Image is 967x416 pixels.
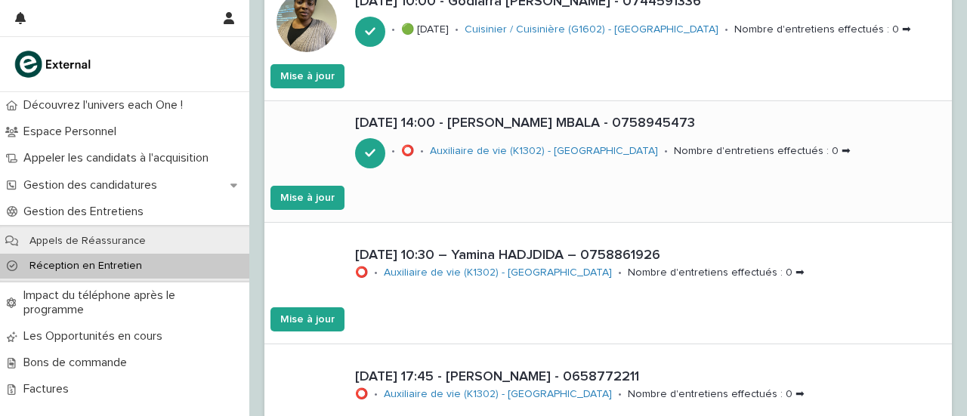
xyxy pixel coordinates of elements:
[391,24,395,35] font: •
[455,24,459,35] font: •
[618,389,622,399] font: •
[355,248,660,262] font: [DATE] 10:30 – Yamina HADJDIDA – 0758861926
[374,267,378,278] font: •
[280,193,335,203] font: Mise à jour
[29,236,146,246] font: Appels de Réassurance
[270,307,344,331] button: Mise à jour
[23,330,162,342] font: Les Opportunités en cours
[628,389,805,399] font: Nombre d'entretiens effectués : 0 ➡
[391,146,395,156] font: •
[23,152,209,164] font: Appeler les candidats à l'acquisition
[420,146,424,156] font: •
[355,370,639,384] font: [DATE] 17:45 - [PERSON_NAME] - 0658772211
[23,289,175,316] font: Impact du téléphone après le programme
[674,146,851,156] font: Nombre d'entretiens effectués : 0 ➡
[355,116,695,130] font: [DATE] 14:00 - [PERSON_NAME] MBALA - 0758945473
[401,146,414,156] font: ⭕
[29,260,142,271] font: Réception en Entretien
[401,24,449,35] font: 🟢 [DATE]
[355,389,368,399] font: ⭕
[270,64,344,88] button: Mise à jour
[264,223,952,344] a: [DATE] 10:30 – Yamina HADJDIDA – 0758861926⭕•Auxiliaire de vie (K1302) - [GEOGRAPHIC_DATA] •Nombr...
[23,125,116,137] font: Espace Personnel
[23,179,157,191] font: Gestion des candidatures
[270,186,344,210] button: Mise à jour
[384,389,612,399] font: Auxiliaire de vie (K1302) - [GEOGRAPHIC_DATA]
[23,99,183,111] font: Découvrez l'univers each One !
[280,71,335,82] font: Mise à jour
[12,49,95,79] img: bc51vvfgR2QLHU84CWIQ
[465,23,718,36] a: Cuisinier / Cuisinière (G1602) - [GEOGRAPHIC_DATA]
[23,205,144,217] font: Gestion des Entretiens
[384,267,612,279] a: Auxiliaire de vie (K1302) - [GEOGRAPHIC_DATA]
[23,356,127,368] font: Bons de commande
[264,101,952,223] a: [DATE] 14:00 - [PERSON_NAME] MBALA - 0758945473•⭕•Auxiliaire de vie (K1302) - [GEOGRAPHIC_DATA] •...
[280,314,335,325] font: Mise à jour
[384,388,612,401] a: Auxiliaire de vie (K1302) - [GEOGRAPHIC_DATA]
[724,24,728,35] font: •
[664,146,668,156] font: •
[618,267,622,278] font: •
[465,24,718,35] font: Cuisinier / Cuisinière (G1602) - [GEOGRAPHIC_DATA]
[628,267,805,278] font: Nombre d'entretiens effectués : 0 ➡
[430,145,658,158] a: Auxiliaire de vie (K1302) - [GEOGRAPHIC_DATA]
[374,389,378,399] font: •
[734,24,911,35] font: Nombre d'entretiens effectués : 0 ➡
[430,146,658,156] font: Auxiliaire de vie (K1302) - [GEOGRAPHIC_DATA]
[384,267,612,278] font: Auxiliaire de vie (K1302) - [GEOGRAPHIC_DATA]
[355,267,368,278] font: ⭕
[23,383,69,395] font: Factures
